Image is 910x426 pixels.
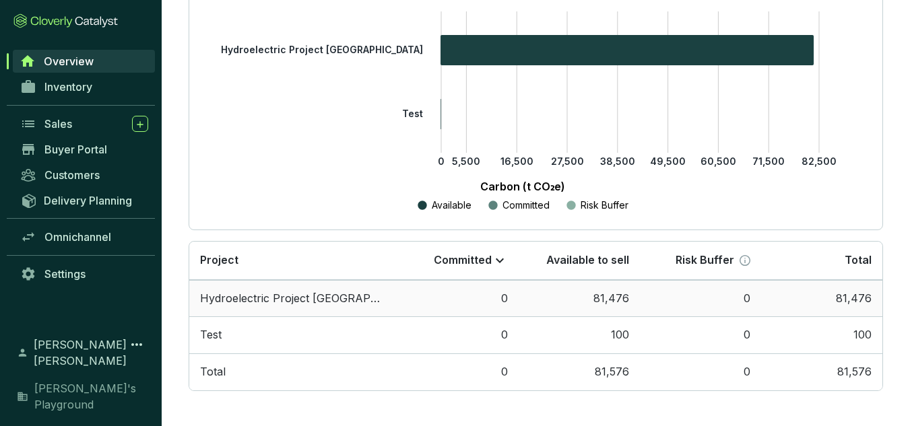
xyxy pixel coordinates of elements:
[189,316,397,353] td: Test
[640,353,761,390] td: 0
[676,253,734,268] p: Risk Buffer
[519,353,640,390] td: 81,576
[650,155,686,167] tspan: 49,500
[13,138,155,161] a: Buyer Portal
[761,242,882,280] th: Total
[640,280,761,317] td: 0
[44,117,72,131] span: Sales
[519,316,640,353] td: 100
[761,316,882,353] td: 100
[13,262,155,285] a: Settings
[34,336,129,369] span: [PERSON_NAME] [PERSON_NAME]
[519,242,640,280] th: Available to sell
[600,155,635,167] tspan: 38,500
[397,280,519,317] td: 0
[189,242,397,280] th: Project
[13,50,155,73] a: Overview
[500,155,533,167] tspan: 16,500
[44,55,94,68] span: Overview
[34,380,148,413] span: [PERSON_NAME]'s Playground
[13,75,155,98] a: Inventory
[761,280,882,317] td: 81,476
[13,112,155,135] a: Sales
[44,168,100,182] span: Customers
[701,155,736,167] tspan: 60,500
[432,199,472,212] p: Available
[438,155,445,167] tspan: 0
[189,353,397,390] td: Total
[761,353,882,390] td: 81,576
[434,253,492,268] p: Committed
[752,155,785,167] tspan: 71,500
[519,280,640,317] td: 81,476
[44,267,86,281] span: Settings
[44,230,111,244] span: Omnichannel
[402,108,423,119] tspan: Test
[13,225,155,248] a: Omnichannel
[581,199,628,212] p: Risk Buffer
[221,44,423,55] tspan: Hydroelectric Project [GEOGRAPHIC_DATA]
[44,194,132,207] span: Delivery Planning
[397,316,519,353] td: 0
[502,199,550,212] p: Committed
[452,155,480,167] tspan: 5,500
[44,80,92,94] span: Inventory
[13,189,155,211] a: Delivery Planning
[226,178,819,194] p: Carbon (t CO₂e)
[802,155,837,167] tspan: 82,500
[13,164,155,186] a: Customers
[551,155,584,167] tspan: 27,500
[189,280,397,317] td: Hydroelectric Project El EdéN
[640,316,761,353] td: 0
[397,353,519,390] td: 0
[44,143,107,156] span: Buyer Portal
